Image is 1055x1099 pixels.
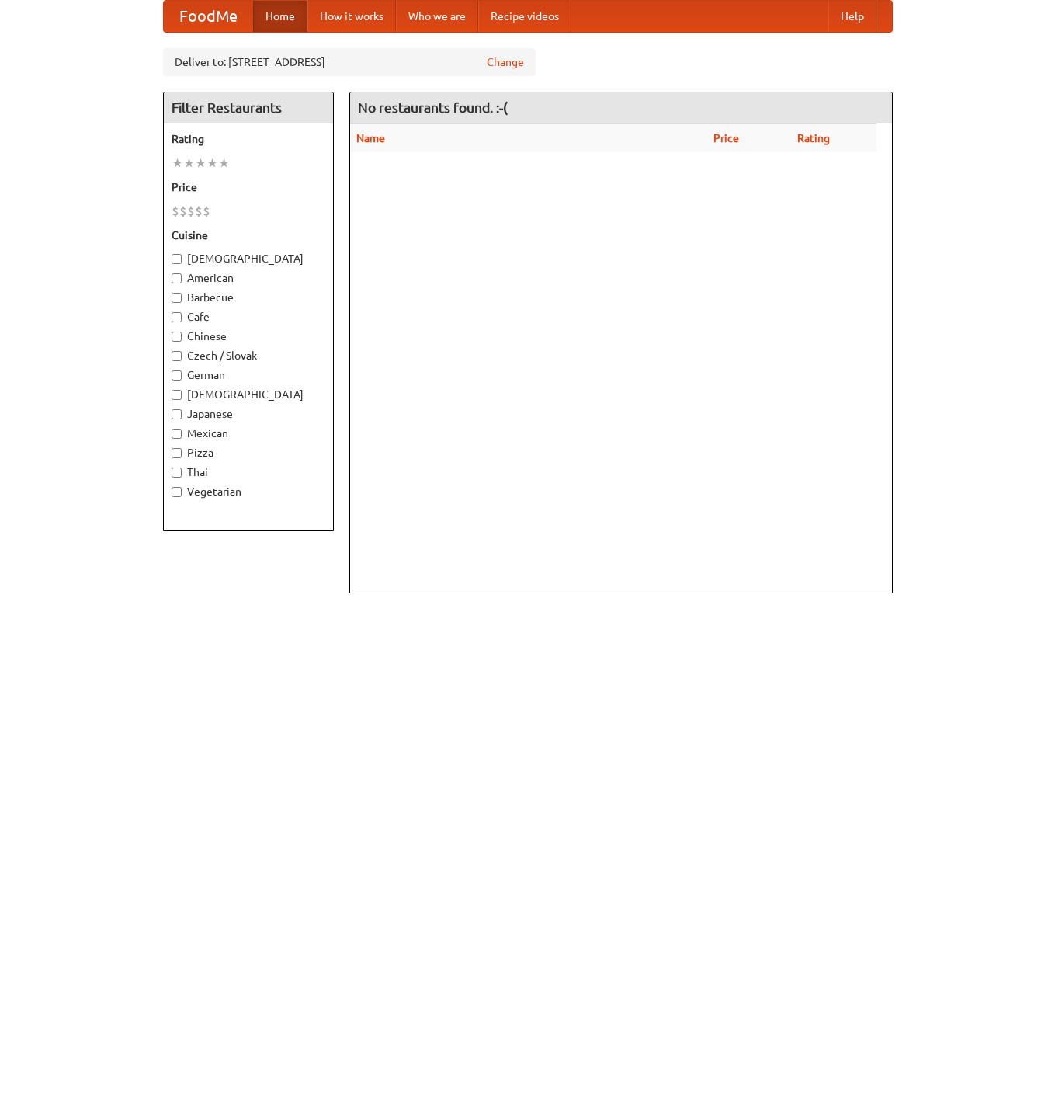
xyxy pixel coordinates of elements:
[206,155,218,172] li: ★
[307,1,396,32] a: How it works
[172,131,325,147] h5: Rating
[172,270,325,286] label: American
[253,1,307,32] a: Home
[172,387,325,402] label: [DEMOGRAPHIC_DATA]
[172,290,325,305] label: Barbecue
[172,406,325,422] label: Japanese
[164,92,333,123] h4: Filter Restaurants
[172,329,325,344] label: Chinese
[172,448,182,458] input: Pizza
[172,228,325,243] h5: Cuisine
[163,48,536,76] div: Deliver to: [STREET_ADDRESS]
[187,203,195,220] li: $
[797,132,830,144] a: Rating
[172,370,182,381] input: German
[172,484,325,499] label: Vegetarian
[172,390,182,400] input: [DEMOGRAPHIC_DATA]
[172,312,182,322] input: Cafe
[172,429,182,439] input: Mexican
[172,309,325,325] label: Cafe
[172,203,179,220] li: $
[195,155,206,172] li: ★
[195,203,203,220] li: $
[172,348,325,363] label: Czech / Slovak
[487,54,524,70] a: Change
[356,132,385,144] a: Name
[828,1,876,32] a: Help
[172,426,325,441] label: Mexican
[218,155,230,172] li: ★
[713,132,739,144] a: Price
[396,1,478,32] a: Who we are
[478,1,571,32] a: Recipe videos
[172,251,325,266] label: [DEMOGRAPHIC_DATA]
[183,155,195,172] li: ★
[358,100,508,115] ng-pluralize: No restaurants found. :-(
[172,179,325,195] h5: Price
[172,155,183,172] li: ★
[172,273,182,283] input: American
[172,367,325,383] label: German
[172,445,325,461] label: Pizza
[172,487,182,497] input: Vegetarian
[172,464,325,480] label: Thai
[172,351,182,361] input: Czech / Slovak
[179,203,187,220] li: $
[172,254,182,264] input: [DEMOGRAPHIC_DATA]
[172,409,182,419] input: Japanese
[203,203,210,220] li: $
[172,293,182,303] input: Barbecue
[164,1,253,32] a: FoodMe
[172,332,182,342] input: Chinese
[172,468,182,478] input: Thai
